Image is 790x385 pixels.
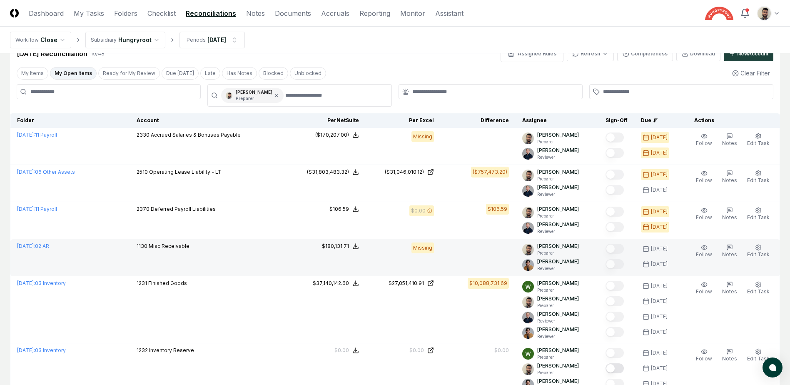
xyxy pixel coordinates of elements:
span: Edit Task [747,288,770,295]
p: [PERSON_NAME] [537,131,579,139]
button: My Open Items [50,67,97,80]
div: $27,051,410.91 [389,280,424,287]
span: [DATE] : [17,132,35,138]
button: Edit Task [745,280,771,297]
img: d09822cc-9b6d-4858-8d66-9570c114c672_214030b4-299a-48fd-ad93-fc7c7aef54c6.png [522,296,534,308]
button: NewAccount [724,46,773,61]
span: Follow [696,251,712,257]
div: Account [137,117,284,124]
p: Preparer [537,176,579,182]
button: Periods[DATE] [179,32,245,48]
button: Mark complete [606,363,624,373]
p: [PERSON_NAME] [537,147,579,154]
span: [DATE] : [17,169,35,175]
span: Notes [722,140,737,146]
p: Reviewer [537,191,579,197]
div: $0.00 [409,347,424,354]
button: Edit Task [745,242,771,260]
button: Edit Task [745,168,771,186]
div: [DATE] [651,245,668,252]
span: Notes [722,214,737,220]
span: 1232 [137,347,148,353]
span: 1231 [137,280,147,286]
th: Per NetSuite [291,113,366,128]
button: Mark complete [606,244,624,254]
p: Preparer [537,250,579,256]
p: [PERSON_NAME] [537,168,579,176]
p: [PERSON_NAME] [537,326,579,333]
span: Notes [722,177,737,183]
div: ($170,207.00) [315,131,349,139]
button: My Items [17,67,48,80]
th: Sign-Off [599,113,634,128]
span: Accrued Salaries & Bonuses Payable [151,132,241,138]
div: $0.00 [494,347,509,354]
button: Follow [694,205,714,223]
span: 2510 [137,169,148,175]
span: 1130 [137,243,147,249]
div: $106.59 [488,205,507,213]
div: [DATE] [651,260,668,268]
a: [DATE]:03 Inventory [17,280,66,286]
p: Preparer [537,287,579,293]
button: Mark complete [606,259,624,269]
div: ($31,803,483.32) [307,168,349,176]
a: My Tasks [74,8,104,18]
img: ACg8ocLvq7MjQV6RZF1_Z8o96cGG_vCwfvrLdMx8PuJaibycWA8ZaAE=s96-c [522,148,534,160]
span: Follow [696,214,712,220]
p: Preparer [537,213,579,219]
img: ACg8ocLvq7MjQV6RZF1_Z8o96cGG_vCwfvrLdMx8PuJaibycWA8ZaAE=s96-c [522,185,534,197]
div: New Account [737,50,768,57]
span: Follow [696,288,712,295]
span: Notes [722,355,737,362]
button: Download [676,46,720,61]
button: Ready for My Review [98,67,160,80]
div: $37,140,142.60 [313,280,349,287]
button: Notes [720,280,739,297]
div: ($31,046,010.12) [385,168,424,176]
a: [DATE]:11 Payroll [17,206,57,212]
button: Mark complete [606,312,624,322]
div: [DATE] [651,134,668,141]
div: [DATE] [651,223,668,231]
button: Mark complete [606,296,624,306]
button: Late [200,67,220,80]
div: $0.00 [334,347,349,354]
p: [PERSON_NAME] [537,377,579,385]
div: [DATE] [207,35,226,44]
img: ACg8ocIK_peNeqvot3Ahh9567LsVhi0q3GD2O_uFDzmfmpbAfkCWeQ=s96-c [522,281,534,292]
span: Edit Task [747,355,770,362]
button: Edit Task [745,347,771,364]
img: ACg8ocIj8Ed1971QfF93IUVvJX6lPm3y0CRToLvfAg4p8TYQk6NAZIo=s96-c [522,327,534,339]
img: ACg8ocLvq7MjQV6RZF1_Z8o96cGG_vCwfvrLdMx8PuJaibycWA8ZaAE=s96-c [522,222,534,234]
button: ($170,207.00) [315,131,359,139]
div: [DATE] [651,297,668,305]
div: $10,088,731.69 [469,280,507,287]
div: 19 / 48 [91,50,105,57]
div: [DATE] [651,208,668,215]
p: Preparer [537,370,579,376]
img: ACg8ocIj8Ed1971QfF93IUVvJX6lPm3y0CRToLvfAg4p8TYQk6NAZIo=s96-c [522,259,534,271]
span: Finished Goods [148,280,187,286]
a: $0.00 [372,347,434,354]
span: Edit Task [747,214,770,220]
th: Assignee [516,113,599,128]
button: Mark complete [606,185,624,195]
img: Hungryroot logo [705,7,733,20]
button: $180,131.71 [322,242,359,250]
div: Due [641,117,674,124]
span: Follow [696,177,712,183]
a: Documents [275,8,311,18]
div: [DATE] Reconciliation [17,49,87,59]
p: Preparer [537,139,579,145]
div: [DATE] [651,282,668,290]
button: $106.59 [329,205,359,213]
button: Mark complete [606,327,624,337]
img: d09822cc-9b6d-4858-8d66-9570c114c672_214030b4-299a-48fd-ad93-fc7c7aef54c6.png [758,7,771,20]
span: Follow [696,355,712,362]
button: Mark complete [606,207,624,217]
button: Follow [694,347,714,364]
div: [DATE] [651,186,668,194]
div: $0.00 [411,207,426,215]
a: Reconciliations [186,8,236,18]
